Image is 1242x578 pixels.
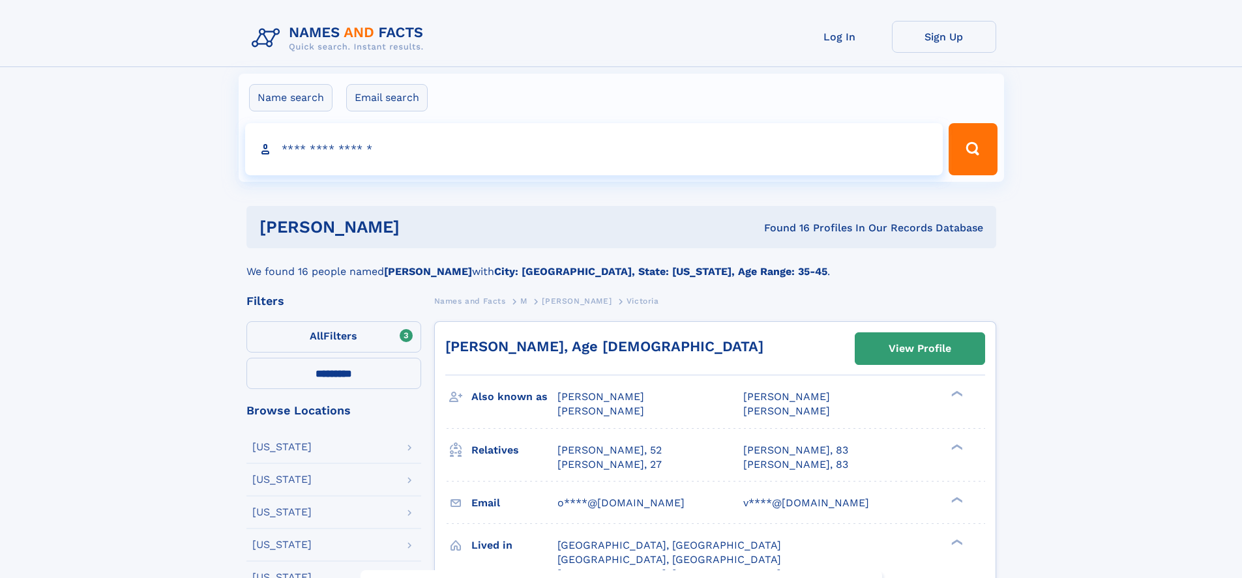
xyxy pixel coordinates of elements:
[246,248,996,280] div: We found 16 people named with .
[948,390,964,398] div: ❯
[249,84,333,111] label: Name search
[855,333,984,364] a: View Profile
[948,442,964,451] div: ❯
[520,293,527,309] a: M
[445,338,763,354] a: [PERSON_NAME], Age [DEMOGRAPHIC_DATA]
[557,443,662,457] a: [PERSON_NAME], 52
[743,390,830,403] span: [PERSON_NAME]
[246,405,421,416] div: Browse Locations
[252,540,312,550] div: [US_STATE]
[346,84,428,111] label: Email search
[520,296,527,306] span: M
[252,474,312,485] div: [US_STATE]
[252,442,312,452] div: [US_STATE]
[471,492,557,514] h3: Email
[627,296,659,306] span: Victoria
[948,495,964,504] div: ❯
[252,507,312,517] div: [US_STATE]
[384,265,472,278] b: [PERSON_NAME]
[246,321,421,353] label: Filters
[310,330,323,342] span: All
[246,295,421,307] div: Filters
[557,457,662,472] a: [PERSON_NAME], 27
[471,534,557,556] h3: Lived in
[557,553,781,566] span: [GEOGRAPHIC_DATA], [GEOGRAPHIC_DATA]
[557,539,781,551] span: [GEOGRAPHIC_DATA], [GEOGRAPHIC_DATA]
[246,21,434,56] img: Logo Names and Facts
[557,405,644,417] span: [PERSON_NAME]
[582,221,983,235] div: Found 16 Profiles In Our Records Database
[494,265,827,278] b: City: [GEOGRAPHIC_DATA], State: [US_STATE], Age Range: 35-45
[542,296,612,306] span: [PERSON_NAME]
[542,293,612,309] a: [PERSON_NAME]
[259,219,582,235] h1: [PERSON_NAME]
[743,443,848,457] a: [PERSON_NAME], 83
[948,538,964,546] div: ❯
[434,293,506,309] a: Names and Facts
[788,21,892,53] a: Log In
[471,439,557,461] h3: Relatives
[245,123,943,175] input: search input
[471,386,557,408] h3: Also known as
[743,457,848,472] a: [PERSON_NAME], 83
[743,405,830,417] span: [PERSON_NAME]
[557,390,644,403] span: [PERSON_NAME]
[949,123,997,175] button: Search Button
[889,334,951,364] div: View Profile
[892,21,996,53] a: Sign Up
